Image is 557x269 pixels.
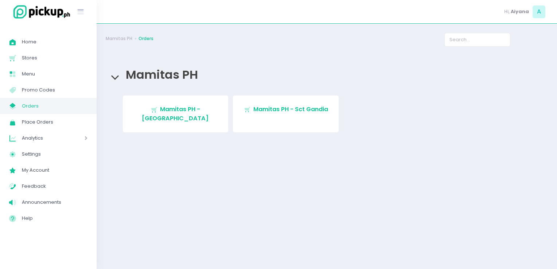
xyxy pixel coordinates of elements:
img: logo [9,4,71,20]
span: Hi, [504,8,510,15]
span: Aiyana [511,8,529,15]
span: Promo Codes [22,85,87,95]
div: Mamitas PH [106,88,548,151]
a: Mamitas PH - [GEOGRAPHIC_DATA] [123,95,229,132]
span: Announcements [22,198,87,207]
span: Help [22,214,87,223]
span: Mamitas PH - [GEOGRAPHIC_DATA] [142,105,209,122]
span: Stores [22,53,87,63]
span: Mamitas PH - Sct Gandia [253,105,328,113]
div: Mamitas PH [106,61,548,88]
span: My Account [22,165,87,175]
span: Analytics [22,133,64,143]
a: Orders [139,35,153,42]
a: Mamitas PH - Sct Gandia [233,95,339,132]
span: Menu [22,69,87,79]
span: Orders [22,101,87,111]
input: Search... [444,33,510,47]
span: Home [22,37,87,47]
span: Settings [22,149,87,159]
span: A [533,5,545,18]
span: Feedback [22,182,87,191]
span: Place Orders [22,117,87,127]
span: Mamitas PH [122,66,198,83]
a: Mamitas PH [106,35,132,42]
